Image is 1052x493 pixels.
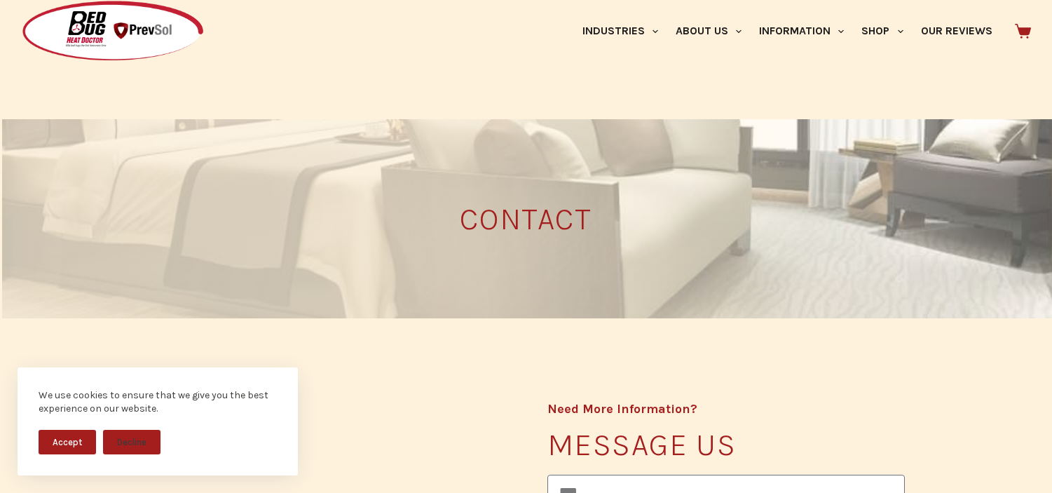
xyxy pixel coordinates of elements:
h4: Need More Information? [547,403,905,415]
h3: Message us [547,429,905,460]
button: Accept [39,430,96,454]
div: We use cookies to ensure that we give you the best experience on our website. [39,389,277,416]
button: Decline [103,430,160,454]
h3: CONTACT [148,203,905,234]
